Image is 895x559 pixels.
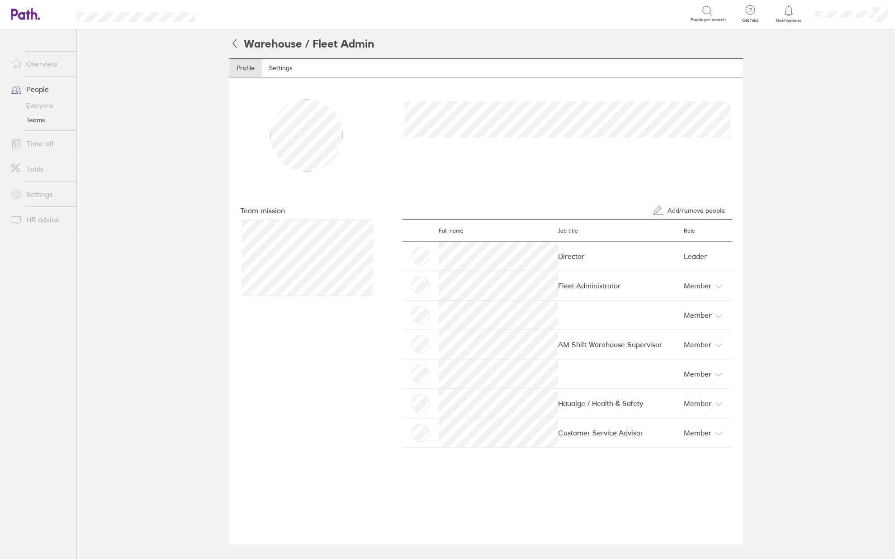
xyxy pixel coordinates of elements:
[646,201,732,220] button: Add/remove people
[4,98,76,113] a: Everyone
[678,306,728,324] button: Member
[684,308,711,322] span: Member
[691,17,726,23] span: Employee search
[4,80,76,98] a: People
[684,367,711,381] span: Member
[4,55,76,73] a: Overview
[558,389,677,418] td: Haualge / Health & Safety
[262,59,299,77] a: Settings
[4,160,76,178] a: Tools
[736,18,765,23] span: Get help
[229,59,262,77] a: Profile
[678,424,728,442] button: Member
[678,277,728,295] button: Member
[558,220,677,242] th: Job title
[678,252,707,261] span: Leader
[678,394,728,412] button: Member
[678,365,728,383] button: Member
[668,207,725,214] span: Add/remove people
[558,271,677,301] td: Fleet Administrator
[4,113,76,127] a: Teams
[684,425,711,440] span: Member
[4,185,76,203] a: Settings
[558,330,677,359] td: AM Shift Warehouse Supervisor
[229,37,374,50] span: Warehouse / Fleet Admin
[684,396,711,411] span: Member
[678,220,732,242] th: Role
[558,242,677,271] td: Director
[684,337,711,352] span: Member
[558,418,677,448] td: Customer Service Advisor
[439,220,558,242] th: Full name
[240,207,374,214] h4: Team mission
[774,5,804,24] a: Notifications
[4,134,76,153] a: Time off
[684,278,711,293] span: Member
[774,18,804,24] span: Notifications
[678,335,728,354] button: Member
[220,10,243,18] div: Search
[4,210,76,229] a: HR advice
